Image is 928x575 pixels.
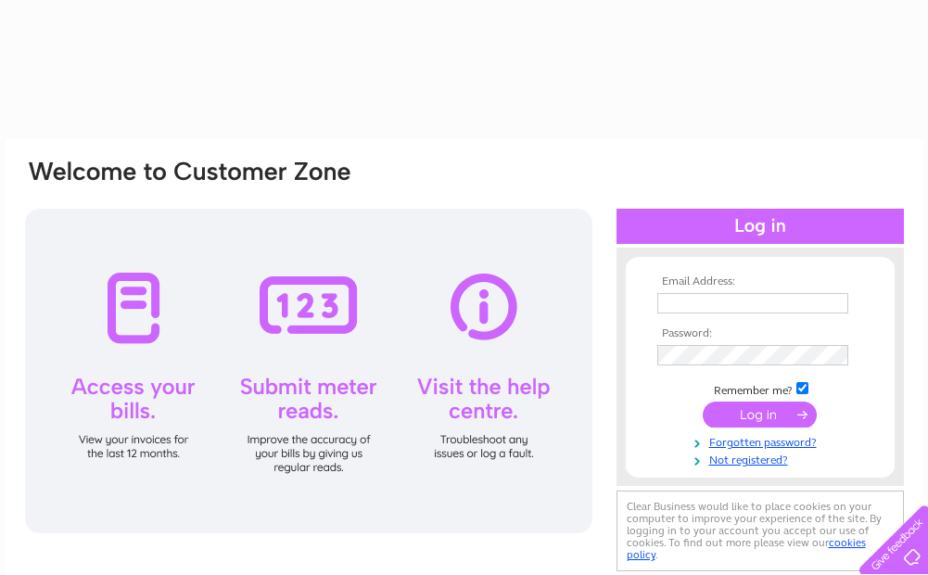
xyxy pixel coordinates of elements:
a: Not registered? [657,450,868,467]
a: Forgotten password? [657,432,868,450]
div: Clear Business would like to place cookies on your computer to improve your experience of the sit... [617,491,904,571]
td: Remember me? [653,379,868,398]
a: cookies policy [627,536,866,561]
th: Password: [653,327,868,340]
th: Email Address: [653,275,868,288]
input: Submit [703,402,817,428]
